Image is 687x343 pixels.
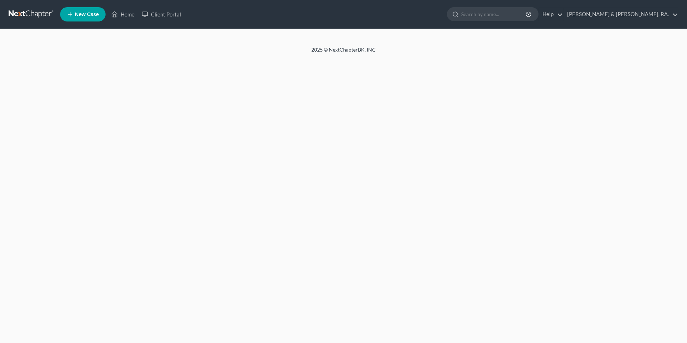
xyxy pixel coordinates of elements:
a: Help [539,8,563,21]
a: Home [108,8,138,21]
input: Search by name... [461,8,527,21]
div: 2025 © NextChapterBK, INC [140,46,547,59]
a: [PERSON_NAME] & [PERSON_NAME], P.A. [564,8,678,21]
a: Client Portal [138,8,185,21]
span: New Case [75,12,99,17]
